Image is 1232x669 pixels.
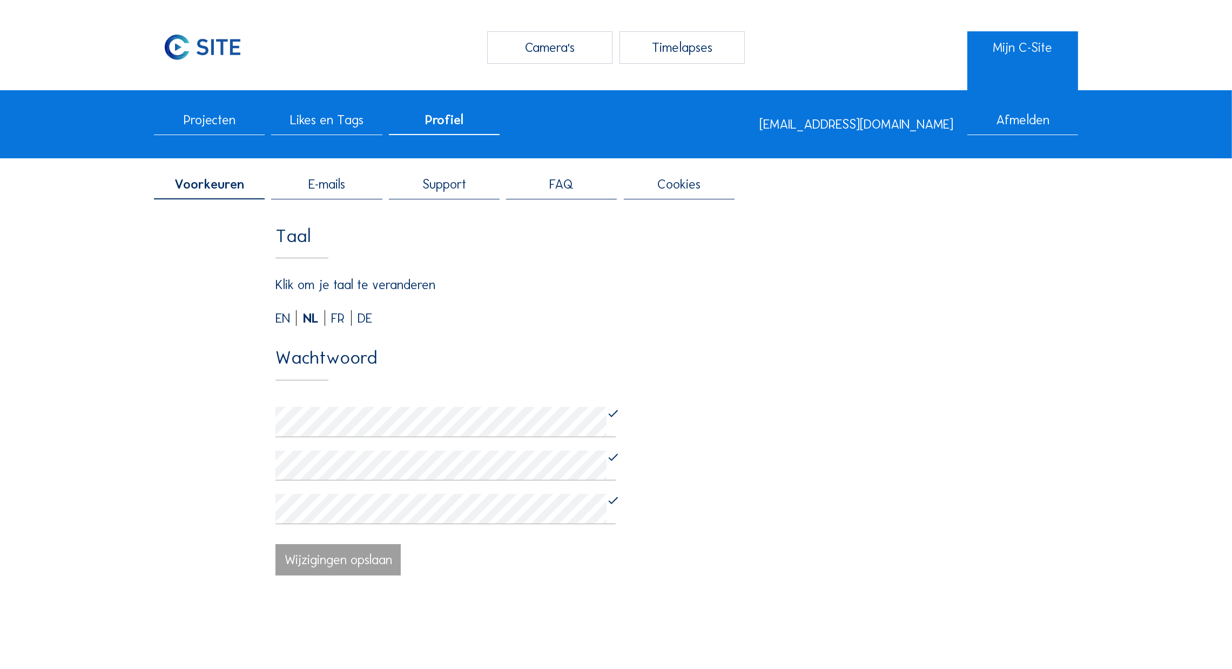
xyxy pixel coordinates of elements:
[760,118,954,131] div: [EMAIL_ADDRESS][DOMAIN_NAME]
[487,31,613,64] div: Camera's
[308,178,345,191] span: E-mails
[422,178,466,191] span: Support
[303,312,325,325] div: NL
[290,113,363,126] span: Likes en Tags
[967,113,1078,135] div: Afmelden
[174,178,244,191] span: Voorkeuren
[275,349,957,380] div: Wachtwoord
[967,31,1078,64] a: Mijn C-Site
[549,178,574,191] span: FAQ
[657,178,701,191] span: Cookies
[184,113,235,126] span: Projecten
[425,113,463,126] span: Profiel
[275,312,297,325] div: EN
[331,312,351,325] div: FR
[358,312,372,325] div: DE
[154,31,251,64] img: C-SITE Logo
[275,544,401,576] div: Wijzigingen opslaan
[620,31,745,64] div: Timelapses
[275,278,435,291] p: Klik om je taal te veranderen
[275,227,957,259] div: Taal
[154,31,265,64] a: C-SITE Logo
